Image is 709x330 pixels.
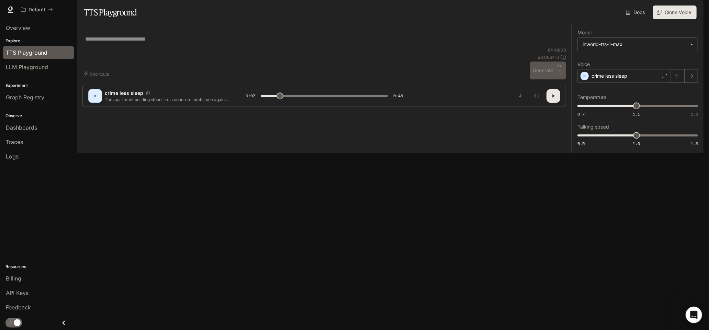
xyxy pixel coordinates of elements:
[592,73,627,79] p: crime less sleep
[577,111,585,117] span: 0.7
[29,7,45,13] p: Default
[538,54,559,60] p: $ 0.006410
[583,41,687,48] div: inworld-tts-1-max
[577,95,606,100] p: Temperature
[246,92,255,99] span: 0:07
[90,90,101,101] div: D
[577,124,609,129] p: Talking speed
[577,30,592,35] p: Model
[633,111,640,117] span: 1.1
[18,3,56,16] button: All workspaces
[548,47,566,53] p: 641 / 1000
[577,141,585,146] span: 0.5
[578,38,698,51] div: inworld-tts-1-max
[82,68,112,79] button: Shortcuts
[686,307,702,323] iframe: Intercom live chat
[691,111,698,117] span: 1.5
[105,90,143,97] p: crime less sleep
[624,5,648,19] a: Docs
[577,62,590,67] p: Voice
[105,97,229,102] p: The apartment building stood like a concrete tombstone against the gray Kitakyushu skyline, its w...
[653,5,697,19] button: Clone Voice
[84,5,137,19] h1: TTS Playground
[530,89,544,103] button: Inspect
[691,141,698,146] span: 1.5
[393,92,403,99] span: 0:48
[514,89,527,103] button: Download audio
[633,141,640,146] span: 1.0
[143,91,153,95] button: Copy Voice ID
